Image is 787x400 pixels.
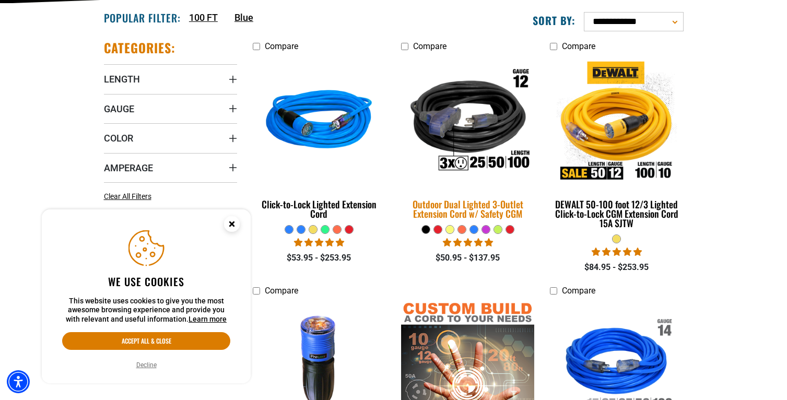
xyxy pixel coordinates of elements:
a: Outdoor Dual Lighted 3-Outlet Extension Cord w/ Safety CGM Outdoor Dual Lighted 3-Outlet Extensio... [401,56,534,225]
span: Compare [413,41,447,51]
span: Compare [562,286,595,296]
summary: Amperage [104,153,237,182]
img: blue [253,62,385,182]
aside: Cookie Consent [42,209,251,384]
h2: We use cookies [62,275,230,288]
h2: Popular Filter: [104,11,181,25]
div: $53.95 - $253.95 [253,252,386,264]
span: Compare [265,286,298,296]
a: 100 FT [189,10,218,25]
div: Click-to-Lock Lighted Extension Cord [253,199,386,218]
summary: Color [104,123,237,152]
span: 4.84 stars [592,247,642,257]
span: Compare [562,41,595,51]
span: Length [104,73,140,85]
div: $50.95 - $137.95 [401,252,534,264]
span: Compare [265,41,298,51]
summary: Length [104,64,237,93]
p: This website uses cookies to give you the most awesome browsing experience and provide you with r... [62,297,230,324]
span: Gauge [104,103,134,115]
img: DEWALT 50-100 foot 12/3 Lighted Click-to-Lock CGM Extension Cord 15A SJTW [551,62,683,182]
img: Outdoor Dual Lighted 3-Outlet Extension Cord w/ Safety CGM [395,55,541,189]
div: Outdoor Dual Lighted 3-Outlet Extension Cord w/ Safety CGM [401,199,534,218]
span: Clear All Filters [104,192,151,201]
span: Amperage [104,162,153,174]
a: blue Click-to-Lock Lighted Extension Cord [253,56,386,225]
button: Decline [133,360,160,370]
span: 4.87 stars [294,238,344,248]
h2: Categories: [104,40,176,56]
div: $84.95 - $253.95 [550,261,683,274]
a: Blue [234,10,253,25]
summary: Gauge [104,94,237,123]
a: Clear All Filters [104,191,156,202]
span: Color [104,132,133,144]
div: Accessibility Menu [7,370,30,393]
a: This website uses cookies to give you the most awesome browsing experience and provide you with r... [189,315,227,323]
span: 4.80 stars [443,238,493,248]
label: Sort by: [533,14,575,27]
button: Close this option [213,209,251,242]
div: DEWALT 50-100 foot 12/3 Lighted Click-to-Lock CGM Extension Cord 15A SJTW [550,199,683,228]
a: DEWALT 50-100 foot 12/3 Lighted Click-to-Lock CGM Extension Cord 15A SJTW DEWALT 50-100 foot 12/3... [550,56,683,234]
button: Accept all & close [62,332,230,350]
